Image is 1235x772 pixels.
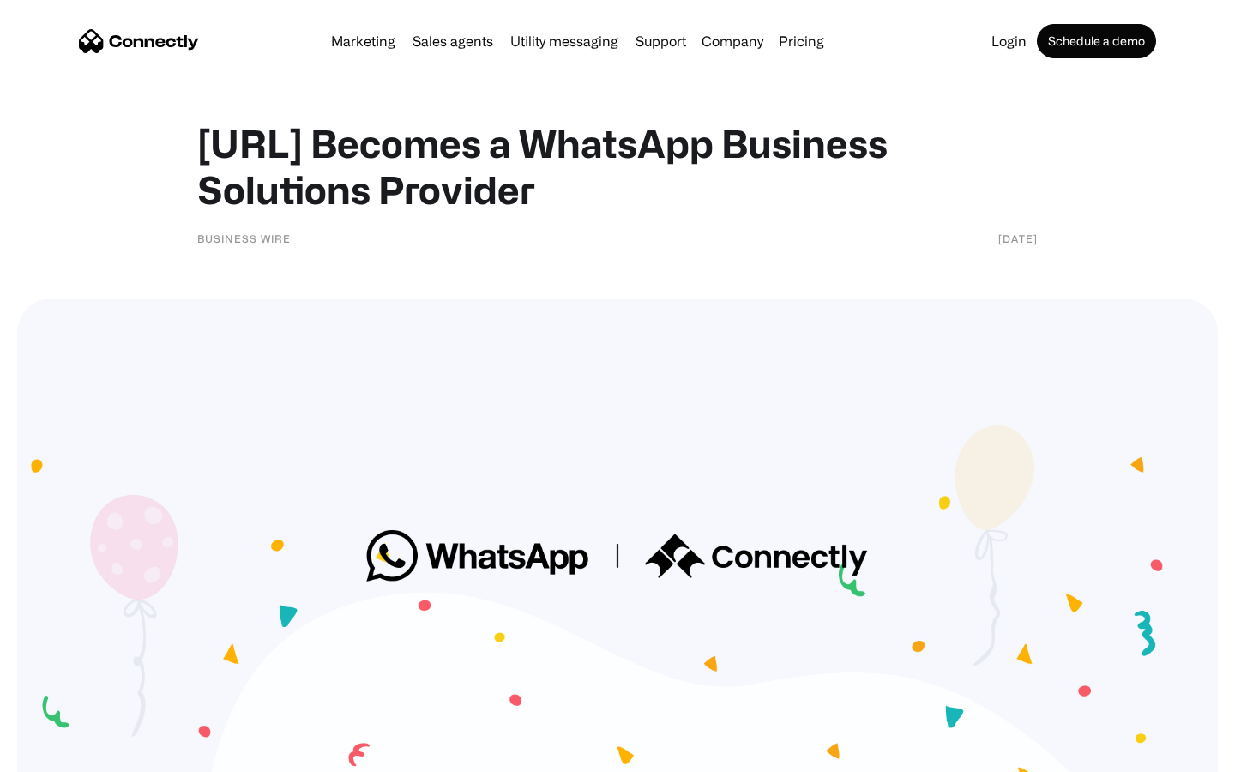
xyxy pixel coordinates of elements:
a: Support [629,34,693,48]
h1: [URL] Becomes a WhatsApp Business Solutions Provider [197,120,1038,213]
a: Schedule a demo [1037,24,1156,58]
a: Marketing [324,34,402,48]
div: Company [702,29,763,53]
div: Company [696,29,768,53]
a: Login [985,34,1033,48]
a: home [79,28,199,54]
ul: Language list [34,742,103,766]
div: Business Wire [197,230,291,247]
a: Utility messaging [503,34,625,48]
a: Sales agents [406,34,500,48]
div: [DATE] [998,230,1038,247]
a: Pricing [772,34,831,48]
aside: Language selected: English [17,742,103,766]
